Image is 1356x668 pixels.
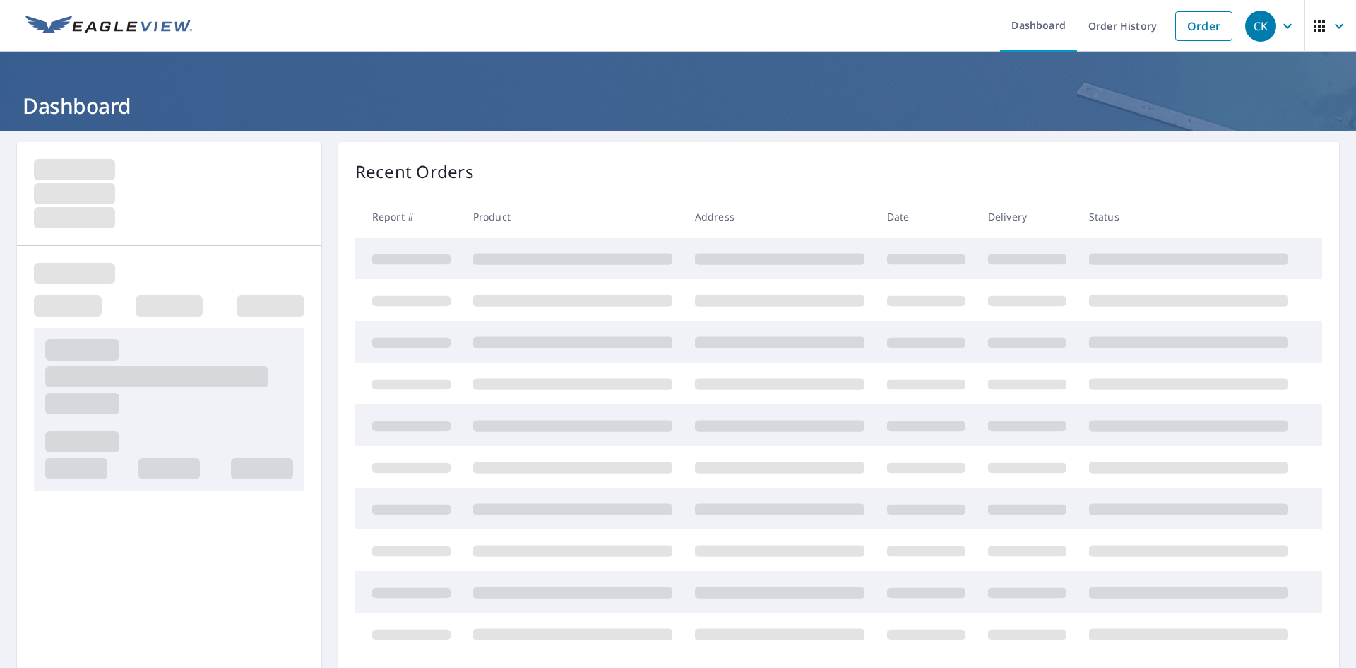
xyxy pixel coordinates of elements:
a: Order [1175,11,1232,41]
th: Delivery [977,196,1078,238]
img: EV Logo [25,16,192,37]
th: Date [876,196,977,238]
th: Report # [355,196,462,238]
h1: Dashboard [17,91,1339,120]
th: Address [684,196,876,238]
p: Recent Orders [355,159,474,184]
div: CK [1245,11,1276,42]
th: Product [462,196,684,238]
th: Status [1078,196,1299,238]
